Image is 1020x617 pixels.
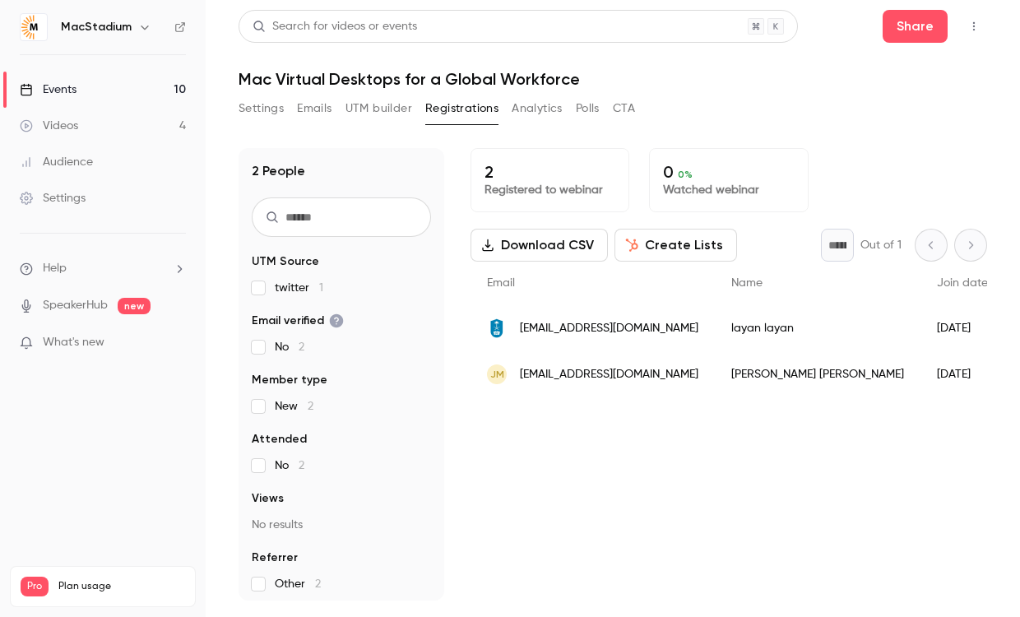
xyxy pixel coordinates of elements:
div: [PERSON_NAME] [PERSON_NAME] [715,351,920,397]
span: JM [490,367,504,382]
span: 2 [299,341,304,353]
span: [EMAIL_ADDRESS][DOMAIN_NAME] [520,320,698,337]
a: SpeakerHub [43,297,108,314]
span: Plan usage [58,580,185,593]
button: Share [883,10,948,43]
div: Search for videos or events [253,18,417,35]
p: 0 [663,162,794,182]
span: twitter [275,280,323,296]
span: What's new [43,334,104,351]
span: 2 [299,460,304,471]
div: Videos [20,118,78,134]
p: Registered to webinar [484,182,615,198]
span: Email verified [252,313,344,329]
span: 2 [315,578,321,590]
span: Pro [21,577,49,596]
span: Name [731,277,763,289]
span: No [275,339,304,355]
span: Referrer [252,550,298,566]
p: Out of 1 [860,237,902,253]
span: Member type [252,372,327,388]
span: New [275,398,313,415]
span: Views [252,490,284,507]
span: new [118,298,151,314]
div: Events [20,81,76,98]
span: Email [487,277,515,289]
p: 2 [484,162,615,182]
button: Emails [297,95,331,122]
section: facet-groups [252,253,431,592]
div: Audience [20,154,93,170]
span: Help [43,260,67,277]
button: Download CSV [471,229,608,262]
div: [DATE] [920,351,1004,397]
img: MacStadium [21,14,47,40]
iframe: Noticeable Trigger [166,336,186,350]
button: Polls [576,95,600,122]
span: 0 % [678,169,693,180]
span: No [275,457,304,474]
h6: MacStadium [61,19,132,35]
p: Watched webinar [663,182,794,198]
button: Analytics [512,95,563,122]
h1: Mac Virtual Desktops for a Global Workforce [239,69,987,89]
p: No results [252,517,431,533]
li: help-dropdown-opener [20,260,186,277]
span: UTM Source [252,253,319,270]
button: Create Lists [614,229,737,262]
div: layan layan [715,305,920,351]
span: 1 [319,282,323,294]
span: [EMAIL_ADDRESS][DOMAIN_NAME] [520,366,698,383]
h1: 2 People [252,161,305,181]
button: Settings [239,95,284,122]
span: Other [275,576,321,592]
button: UTM builder [345,95,412,122]
button: Registrations [425,95,498,122]
div: Settings [20,190,86,206]
img: student.ksu.edu.sa [487,318,507,338]
span: Attended [252,431,307,448]
button: CTA [613,95,635,122]
span: 2 [308,401,313,412]
span: Join date [937,277,988,289]
div: [DATE] [920,305,1004,351]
